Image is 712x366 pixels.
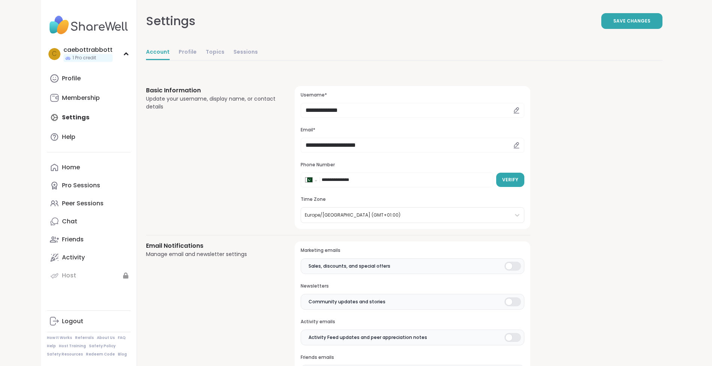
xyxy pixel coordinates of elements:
[146,12,196,30] div: Settings
[47,12,131,38] img: ShareWell Nav Logo
[62,317,83,325] div: Logout
[309,298,385,305] span: Community updates and stories
[72,55,96,61] span: 1 Pro credit
[118,335,126,340] a: FAQ
[47,69,131,87] a: Profile
[62,199,104,208] div: Peer Sessions
[89,343,116,349] a: Safety Policy
[62,235,84,244] div: Friends
[47,267,131,285] a: Host
[47,89,131,107] a: Membership
[301,127,524,133] h3: Email*
[146,86,277,95] h3: Basic Information
[309,334,427,341] span: Activity Feed updates and peer appreciation notes
[62,133,75,141] div: Help
[47,194,131,212] a: Peer Sessions
[62,217,77,226] div: Chat
[146,45,170,60] a: Account
[146,95,277,111] div: Update your username, display name, or contact details
[62,163,80,172] div: Home
[62,94,100,102] div: Membership
[47,128,131,146] a: Help
[309,263,390,270] span: Sales, discounts, and special offers
[613,18,650,24] span: Save Changes
[47,212,131,230] a: Chat
[301,354,524,361] h3: Friends emails
[502,176,518,183] span: Verify
[47,335,72,340] a: How It Works
[47,343,56,349] a: Help
[63,46,113,54] div: caebottrabbott
[146,250,277,258] div: Manage email and newsletter settings
[301,319,524,325] h3: Activity emails
[75,335,94,340] a: Referrals
[47,158,131,176] a: Home
[47,352,83,357] a: Safety Resources
[233,45,258,60] a: Sessions
[86,352,115,357] a: Redeem Code
[496,173,524,187] button: Verify
[179,45,197,60] a: Profile
[601,13,662,29] button: Save Changes
[47,312,131,330] a: Logout
[52,49,57,59] span: c
[206,45,224,60] a: Topics
[62,181,100,190] div: Pro Sessions
[62,253,85,262] div: Activity
[146,241,277,250] h3: Email Notifications
[47,230,131,249] a: Friends
[301,283,524,289] h3: Newsletters
[47,176,131,194] a: Pro Sessions
[118,352,127,357] a: Blog
[62,74,81,83] div: Profile
[301,247,524,254] h3: Marketing emails
[62,271,76,280] div: Host
[59,343,86,349] a: Host Training
[301,162,524,168] h3: Phone Number
[301,92,524,98] h3: Username*
[47,249,131,267] a: Activity
[301,196,524,203] h3: Time Zone
[97,335,115,340] a: About Us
